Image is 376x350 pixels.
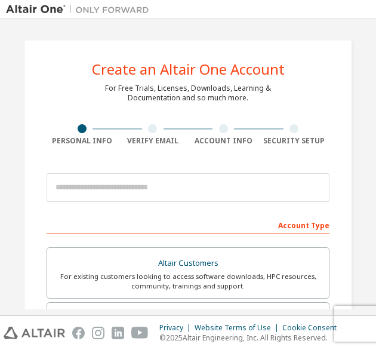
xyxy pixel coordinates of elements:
[6,4,155,16] img: Altair One
[159,323,195,333] div: Privacy
[159,333,344,343] p: © 2025 Altair Engineering, Inc. All Rights Reserved.
[4,327,65,339] img: altair_logo.svg
[259,136,330,146] div: Security Setup
[47,215,329,234] div: Account Type
[54,255,322,272] div: Altair Customers
[47,136,118,146] div: Personal Info
[92,62,285,76] div: Create an Altair One Account
[72,327,85,339] img: facebook.svg
[92,327,104,339] img: instagram.svg
[188,136,259,146] div: Account Info
[118,136,189,146] div: Verify Email
[112,327,124,339] img: linkedin.svg
[131,327,149,339] img: youtube.svg
[54,272,322,291] div: For existing customers looking to access software downloads, HPC resources, community, trainings ...
[282,323,344,333] div: Cookie Consent
[195,323,282,333] div: Website Terms of Use
[105,84,271,103] div: For Free Trials, Licenses, Downloads, Learning & Documentation and so much more.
